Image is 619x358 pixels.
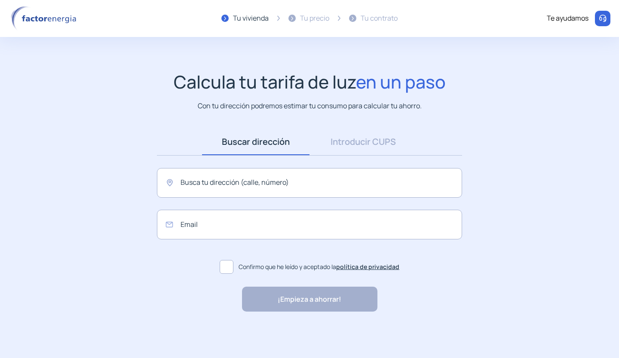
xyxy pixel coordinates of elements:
a: Buscar dirección [202,129,309,155]
a: política de privacidad [336,263,399,271]
img: llamar [598,14,607,23]
div: Tu precio [300,13,329,24]
img: logo factor [9,6,82,31]
h1: Calcula tu tarifa de luz [174,71,446,92]
div: Tu contrato [361,13,398,24]
span: Confirmo que he leído y aceptado la [239,262,399,272]
div: Tu vivienda [233,13,269,24]
a: Introducir CUPS [309,129,417,155]
p: Con tu dirección podremos estimar tu consumo para calcular tu ahorro. [198,101,422,111]
div: Te ayudamos [547,13,588,24]
span: en un paso [356,70,446,94]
